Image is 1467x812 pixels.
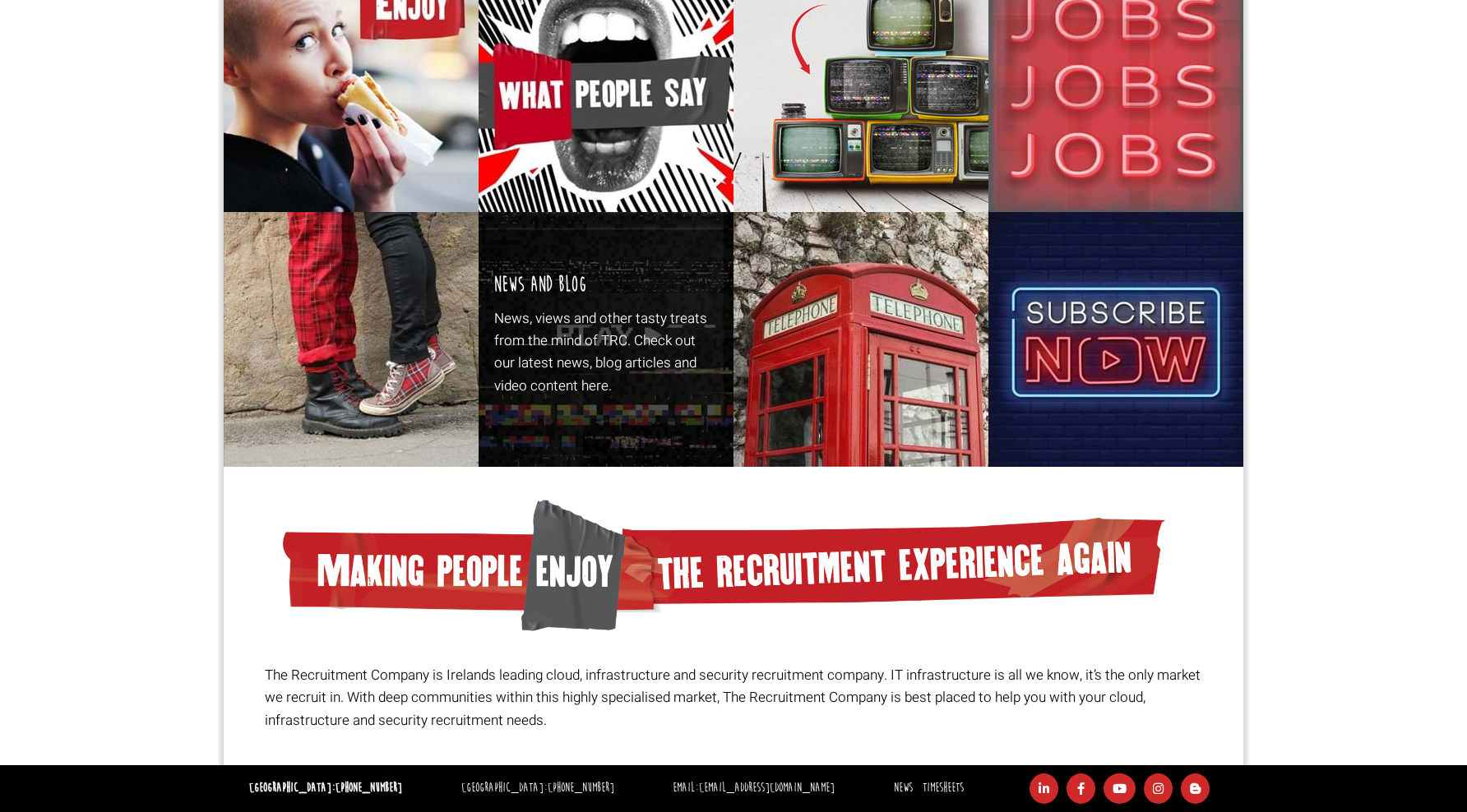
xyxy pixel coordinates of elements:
a: News [894,780,913,796]
a: [PHONE_NUMBER] [336,780,402,796]
p: The Recruitment Company is Irelands leading cloud, infrastructure and security recruitment compan... [265,664,1203,731]
p: News, views and other tasty treats from the mind of TRC. Check out our latest news, blog articles... [494,307,719,397]
li: Email: [669,777,839,800]
img: Making People Enjoy The Recruitment Experiance again [283,500,1164,631]
h3: News and Blog [494,273,587,298]
a: [EMAIL_ADDRESS][DOMAIN_NAME] [699,780,835,796]
a: Timesheets [923,780,964,796]
a: [PHONE_NUMBER] [548,780,614,796]
li: [GEOGRAPHIC_DATA]: [457,777,618,800]
a: News and Blog News, views and other tasty treats from the mind of TRC. Check out our latest news,... [479,212,733,467]
strong: [GEOGRAPHIC_DATA]: [249,780,402,796]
